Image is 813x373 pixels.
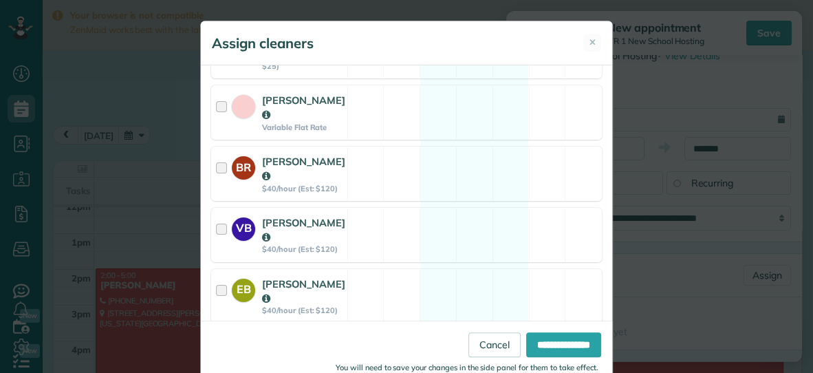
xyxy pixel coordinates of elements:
strong: [PERSON_NAME] [262,94,345,121]
strong: [PERSON_NAME] [262,216,345,244]
strong: [PERSON_NAME] [262,155,345,182]
strong: $40/hour (Est: $120) [262,306,345,315]
span: ✕ [589,36,596,49]
strong: Variable Flat Rate [262,122,345,132]
strong: BR [232,156,255,175]
strong: $40/hour (Est: $120) [262,244,345,254]
h5: Assign cleaners [212,34,314,53]
strong: VB [232,217,255,237]
a: Cancel [468,332,521,357]
strong: $40/hour (Est: $120) [262,184,345,193]
strong: [PERSON_NAME] [262,277,345,305]
strong: EB [232,279,255,298]
small: You will need to save your changes in the side panel for them to take effect. [336,363,598,372]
